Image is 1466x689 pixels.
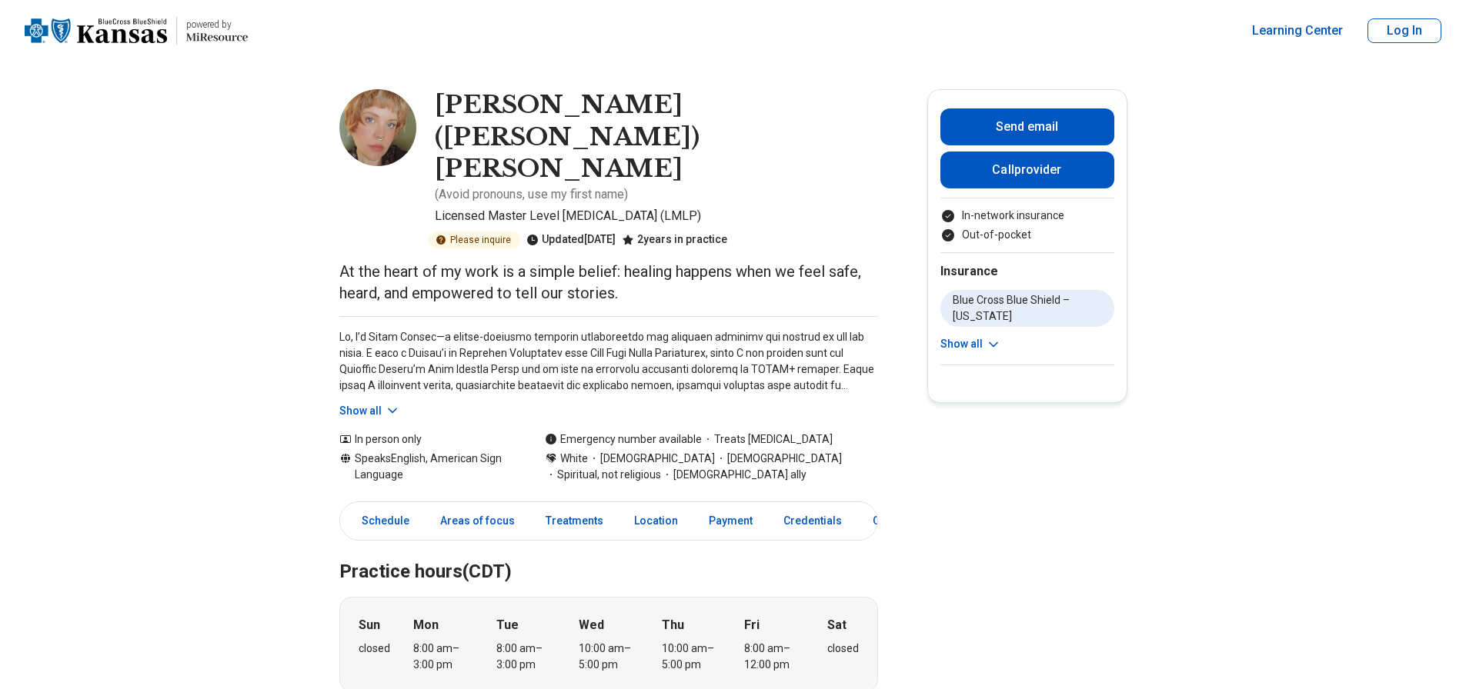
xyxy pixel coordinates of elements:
a: Other [863,505,919,537]
span: White [560,451,588,467]
div: 8:00 am – 3:00 pm [413,641,473,673]
p: ( Avoid pronouns, use my first name ) [435,185,628,204]
a: Schedule [343,505,419,537]
div: Speaks English, American Sign Language [339,451,514,483]
button: Log In [1367,18,1441,43]
a: Learning Center [1252,22,1343,40]
strong: Tue [496,616,519,634]
p: At the heart of my work is a simple belief: healing happens when we feel safe, heard, and empower... [339,261,878,304]
div: 10:00 am – 5:00 pm [579,641,638,673]
a: Treatments [536,505,613,537]
button: Show all [940,336,1001,352]
span: Treats [MEDICAL_DATA] [702,431,833,448]
div: Emergency number available [545,431,702,448]
p: Licensed Master Level [MEDICAL_DATA] (LMLP) [435,207,878,225]
h2: Practice hours (CDT) [339,522,878,585]
strong: Fri [744,616,760,634]
li: Blue Cross Blue Shield – [US_STATE] [940,290,1114,327]
a: Location [625,505,687,537]
strong: Wed [579,616,604,634]
div: closed [827,641,859,657]
div: 8:00 am – 12:00 pm [744,641,803,673]
h1: [PERSON_NAME] ([PERSON_NAME]) [PERSON_NAME] [435,89,878,185]
ul: Payment options [940,208,1114,243]
a: Credentials [774,505,851,537]
li: In-network insurance [940,208,1114,224]
strong: Sat [827,616,847,634]
div: Updated [DATE] [526,231,616,248]
strong: Sun [359,616,380,634]
li: Out-of-pocket [940,227,1114,243]
strong: Mon [413,616,439,634]
span: [DEMOGRAPHIC_DATA] [588,451,715,467]
button: Callprovider [940,151,1114,188]
h2: Insurance [940,262,1114,281]
div: 10:00 am – 5:00 pm [662,641,721,673]
div: Please inquire [429,231,520,248]
a: Areas of focus [431,505,524,537]
div: closed [359,641,390,657]
p: Lo, I’d Sitam Consec—a elitse-doeiusmo temporin utlaboreetdo mag aliquaen adminimv qui nostrud ex... [339,329,878,394]
span: [DEMOGRAPHIC_DATA] [715,451,842,467]
p: powered by [186,18,248,31]
div: 2 years in practice [622,231,727,248]
a: Home page [25,6,248,55]
button: Show all [339,403,400,419]
div: In person only [339,431,514,448]
span: Spiritual, not religious [545,467,661,483]
strong: Thu [662,616,684,634]
img: Sarah Foster, Licensed Master Level Psychologist (LMLP) [339,89,416,166]
a: Payment [700,505,762,537]
span: [DEMOGRAPHIC_DATA] ally [661,467,806,483]
div: 8:00 am – 3:00 pm [496,641,556,673]
button: Send email [940,108,1114,145]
